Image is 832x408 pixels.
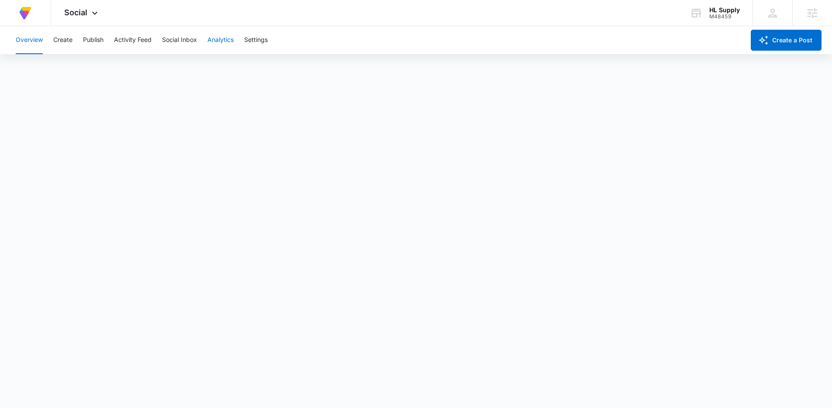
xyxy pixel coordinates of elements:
[709,14,740,20] div: account id
[64,8,87,17] span: Social
[53,26,72,54] button: Create
[83,26,104,54] button: Publish
[709,7,740,14] div: account name
[207,26,234,54] button: Analytics
[16,26,43,54] button: Overview
[114,26,152,54] button: Activity Feed
[162,26,197,54] button: Social Inbox
[751,30,822,51] button: Create a Post
[244,26,268,54] button: Settings
[17,5,33,21] img: Volusion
